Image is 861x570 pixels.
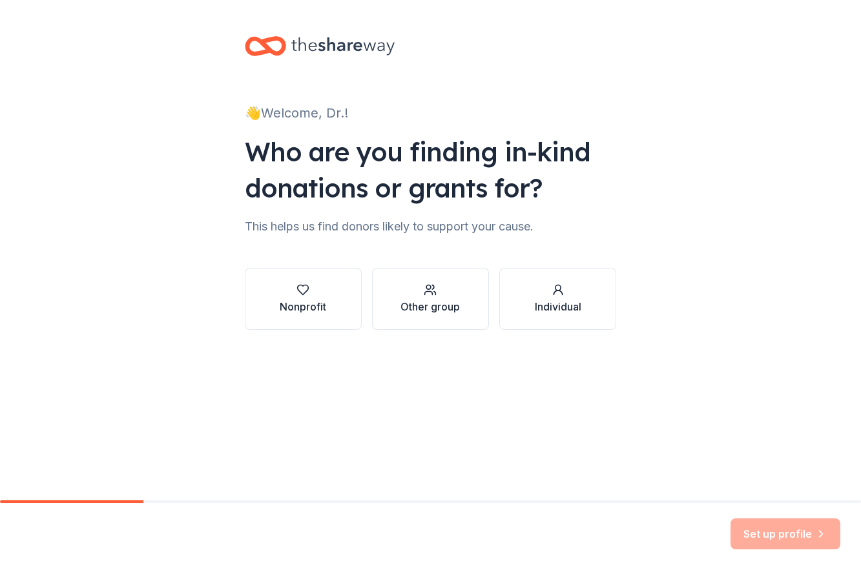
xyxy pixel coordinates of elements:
[499,268,616,330] button: Individual
[280,299,326,314] div: Nonprofit
[245,103,617,123] div: 👋 Welcome, Dr.!
[245,134,617,206] div: Who are you finding in-kind donations or grants for?
[245,268,362,330] button: Nonprofit
[245,216,617,237] div: This helps us find donors likely to support your cause.
[535,299,581,314] div: Individual
[372,268,489,330] button: Other group
[400,299,460,314] div: Other group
